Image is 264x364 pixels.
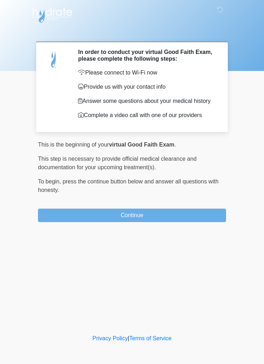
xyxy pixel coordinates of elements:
a: Privacy Policy [93,335,128,341]
span: This step is necessary to provide official medical clearance and documentation for your upcoming ... [38,156,197,170]
span: To begin, [38,178,62,184]
p: Answer some questions about your medical history [78,97,215,105]
strong: virtual Good Faith Exam [109,142,174,148]
button: Continue [38,209,226,222]
a: | [128,335,129,341]
span: . [174,142,176,148]
p: Provide us with your contact info [78,83,215,91]
p: Complete a video call with one of our providers [78,111,215,120]
p: Please connect to Wi-Fi now [78,68,215,77]
span: This is the beginning of your [38,142,109,148]
img: Hydrate IV Bar - Scottsdale Logo [31,5,73,23]
h1: ‎ ‎ ‎ [33,26,231,39]
a: Terms of Service [129,335,171,341]
span: press the continue button below and answer all questions with honesty. [38,178,219,193]
h2: In order to conduct your virtual Good Faith Exam, please complete the following steps: [78,49,215,62]
img: Agent Avatar [43,49,65,70]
